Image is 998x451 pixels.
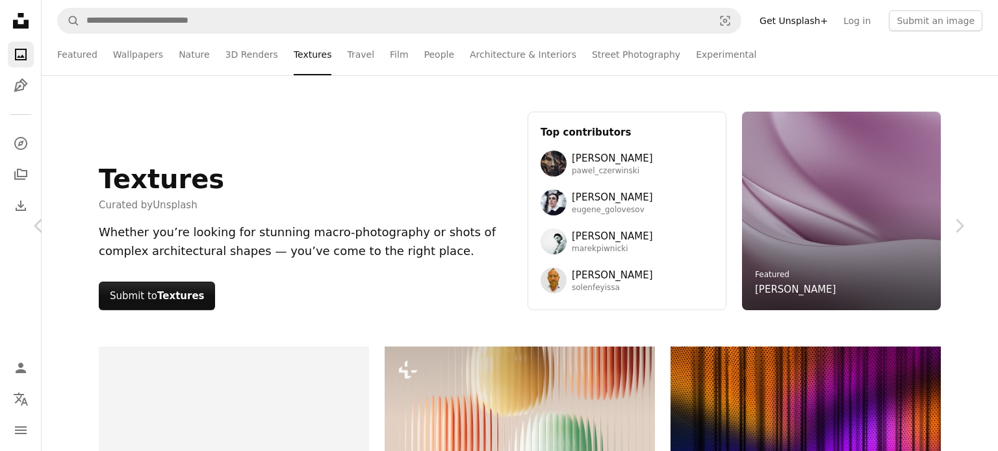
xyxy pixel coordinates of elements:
a: Avatar of user Pawel Czerwinski[PERSON_NAME]pawel_czerwinski [541,151,713,177]
button: Visual search [710,8,741,33]
img: Avatar of user Solen Feyissa [541,267,567,293]
strong: Textures [157,290,204,302]
div: Whether you’re looking for stunning macro-photography or shots of complex architectural shapes — ... [99,223,512,261]
a: Avatar of user Marek Piwnicki[PERSON_NAME]marekpiwnicki [541,228,713,254]
a: Explore [8,130,34,156]
a: Log in / Sign up [8,355,34,381]
span: marekpiwnicki [572,244,653,254]
a: Experimental [696,34,756,75]
img: Avatar of user Eugene Golovesov [541,189,567,215]
a: Film [390,34,408,75]
a: Get Unsplash+ [752,10,836,31]
a: [PERSON_NAME] [755,282,836,297]
a: Photos [8,42,34,67]
span: Curated by [99,197,224,213]
a: People [424,34,455,75]
h1: Textures [99,164,224,195]
button: Submit an image [889,10,982,31]
a: Architecture & Interiors [470,34,576,75]
a: a colorful background with lines and dots [671,439,941,450]
a: Featured [57,34,97,75]
button: Search Unsplash [58,8,80,33]
span: [PERSON_NAME] [572,267,653,283]
button: Language [8,386,34,412]
span: eugene_golovesov [572,205,653,215]
a: Travel [347,34,374,75]
img: Avatar of user Marek Piwnicki [541,228,567,254]
a: Next [920,164,998,288]
h3: Top contributors [541,125,713,140]
a: Wallpapers [113,34,163,75]
span: pawel_czerwinski [572,166,653,177]
a: Illustrations [8,73,34,99]
span: [PERSON_NAME] [572,189,653,205]
img: Avatar of user Pawel Czerwinski [541,151,567,177]
a: Featured [755,270,789,279]
a: Collections [8,162,34,188]
button: Submit toTextures [99,282,215,310]
form: Find visuals sitewide [57,8,741,34]
a: Log in [836,10,878,31]
span: solenfeyissa [572,283,653,293]
a: Avatar of user Eugene Golovesov[PERSON_NAME]eugene_golovesov [541,189,713,215]
button: Menu [8,417,34,443]
span: [PERSON_NAME] [572,151,653,166]
span: [PERSON_NAME] [572,228,653,244]
a: Unsplash [153,199,198,211]
a: Street Photography [592,34,680,75]
a: Avatar of user Solen Feyissa[PERSON_NAME]solenfeyissa [541,267,713,293]
a: 3D Renders [225,34,278,75]
a: Nature [179,34,209,75]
